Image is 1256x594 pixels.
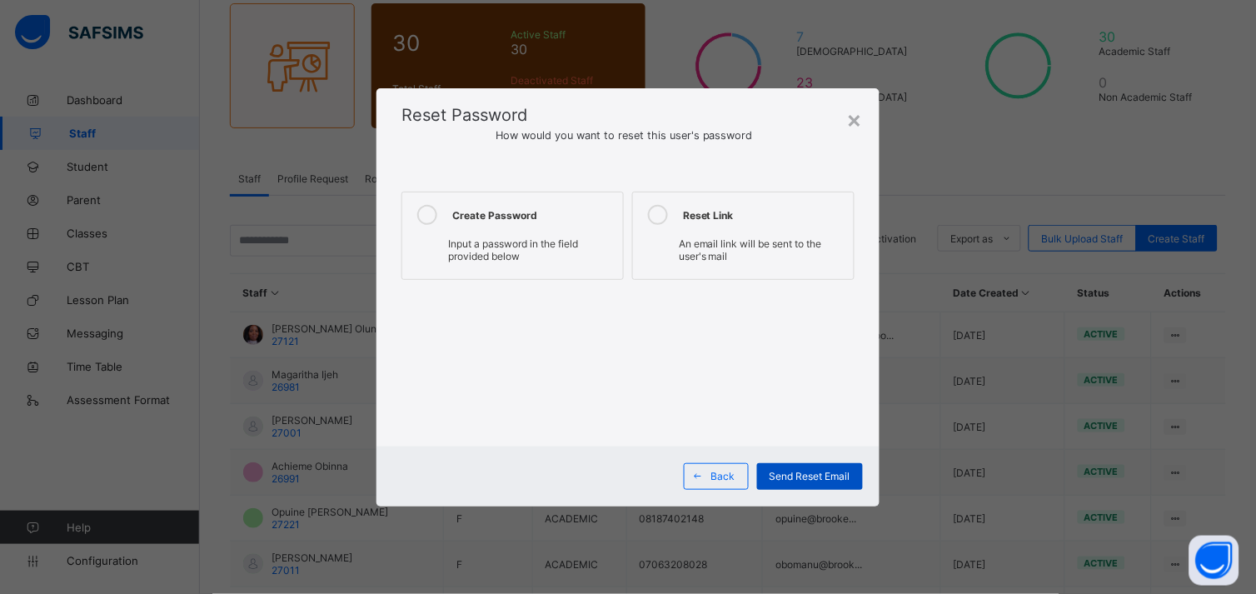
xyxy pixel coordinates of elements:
[711,470,735,482] span: Back
[683,205,845,225] div: Reset Link
[770,470,850,482] span: Send Reset Email
[452,205,615,225] div: Create Password
[448,237,578,262] span: Input a password in the field provided below
[847,105,863,133] div: ×
[1189,536,1239,586] button: Open asap
[401,105,527,125] span: Reset Password
[401,129,854,142] span: How would you want to reset this user's password
[679,237,822,262] span: An email link will be sent to the user's mail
